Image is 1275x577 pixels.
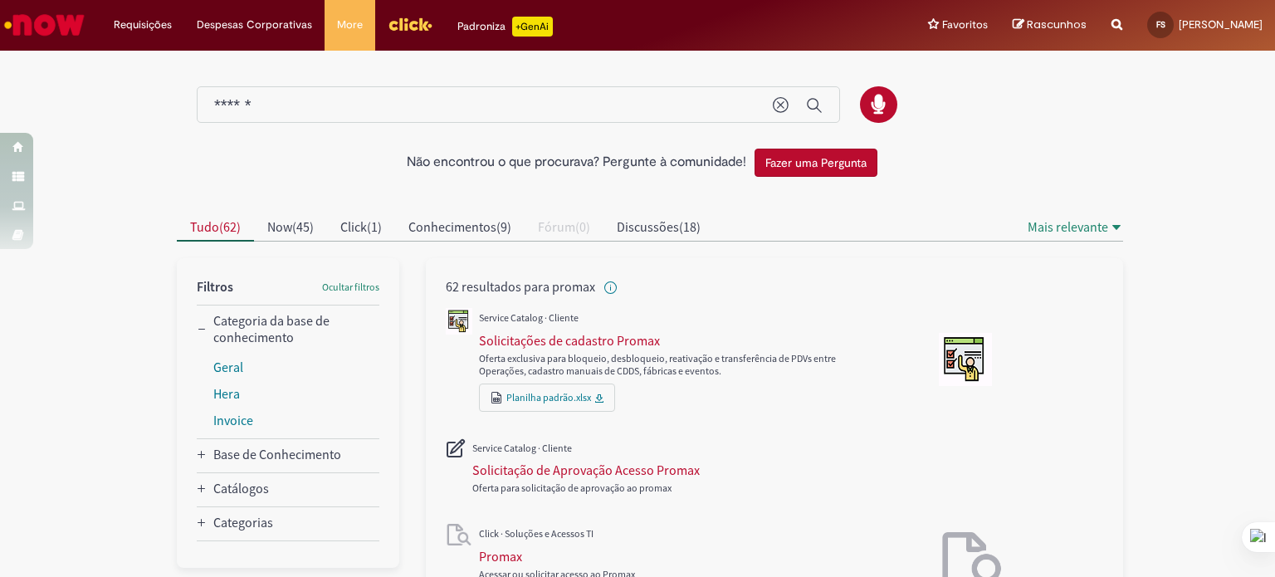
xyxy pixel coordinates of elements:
[2,8,87,42] img: ServiceNow
[1156,19,1165,30] span: FS
[388,12,432,37] img: click_logo_yellow_360x200.png
[114,17,172,33] span: Requisições
[457,17,553,37] div: Padroniza
[512,17,553,37] p: +GenAi
[1027,17,1087,32] span: Rascunhos
[1013,17,1087,33] a: Rascunhos
[337,17,363,33] span: More
[407,155,746,170] h2: Não encontrou o que procurava? Pergunte à comunidade!
[755,149,877,177] button: Fazer uma Pergunta
[942,17,988,33] span: Favoritos
[1179,17,1263,32] span: [PERSON_NAME]
[197,17,312,33] span: Despesas Corporativas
